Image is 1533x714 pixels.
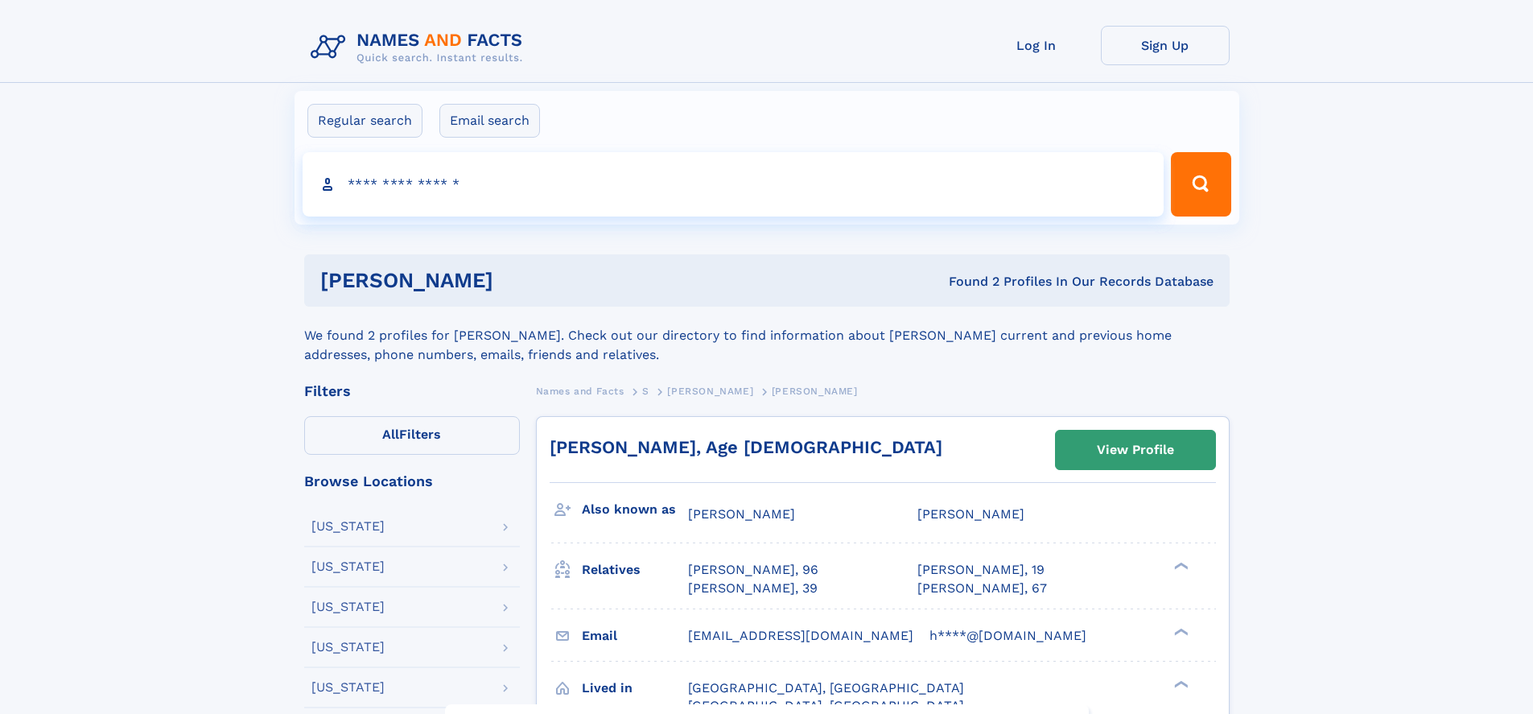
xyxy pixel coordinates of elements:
[582,556,688,584] h3: Relatives
[721,273,1214,291] div: Found 2 Profiles In Our Records Database
[303,152,1164,217] input: search input
[307,104,422,138] label: Regular search
[688,698,964,713] span: [GEOGRAPHIC_DATA], [GEOGRAPHIC_DATA]
[536,381,624,401] a: Names and Facts
[550,437,942,457] a: [PERSON_NAME], Age [DEMOGRAPHIC_DATA]
[1171,152,1230,217] button: Search Button
[311,520,385,533] div: [US_STATE]
[311,681,385,694] div: [US_STATE]
[311,601,385,613] div: [US_STATE]
[304,26,536,69] img: Logo Names and Facts
[688,628,913,643] span: [EMAIL_ADDRESS][DOMAIN_NAME]
[688,680,964,695] span: [GEOGRAPHIC_DATA], [GEOGRAPHIC_DATA]
[772,386,858,397] span: [PERSON_NAME]
[972,26,1101,65] a: Log In
[688,561,818,579] a: [PERSON_NAME], 96
[688,580,818,597] a: [PERSON_NAME], 39
[1170,626,1189,637] div: ❯
[1101,26,1230,65] a: Sign Up
[642,386,649,397] span: S
[688,506,795,522] span: [PERSON_NAME]
[304,416,520,455] label: Filters
[304,474,520,489] div: Browse Locations
[917,561,1045,579] a: [PERSON_NAME], 19
[311,641,385,654] div: [US_STATE]
[439,104,540,138] label: Email search
[917,506,1024,522] span: [PERSON_NAME]
[582,622,688,650] h3: Email
[304,307,1230,365] div: We found 2 profiles for [PERSON_NAME]. Check out our directory to find information about [PERSON_...
[667,386,753,397] span: [PERSON_NAME]
[582,675,688,702] h3: Lived in
[1097,431,1174,468] div: View Profile
[642,381,649,401] a: S
[1170,679,1189,689] div: ❯
[320,270,721,291] h1: [PERSON_NAME]
[667,381,753,401] a: [PERSON_NAME]
[917,580,1047,597] a: [PERSON_NAME], 67
[311,560,385,573] div: [US_STATE]
[382,427,399,442] span: All
[1056,431,1215,469] a: View Profile
[304,384,520,398] div: Filters
[1170,561,1189,572] div: ❯
[582,496,688,523] h3: Also known as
